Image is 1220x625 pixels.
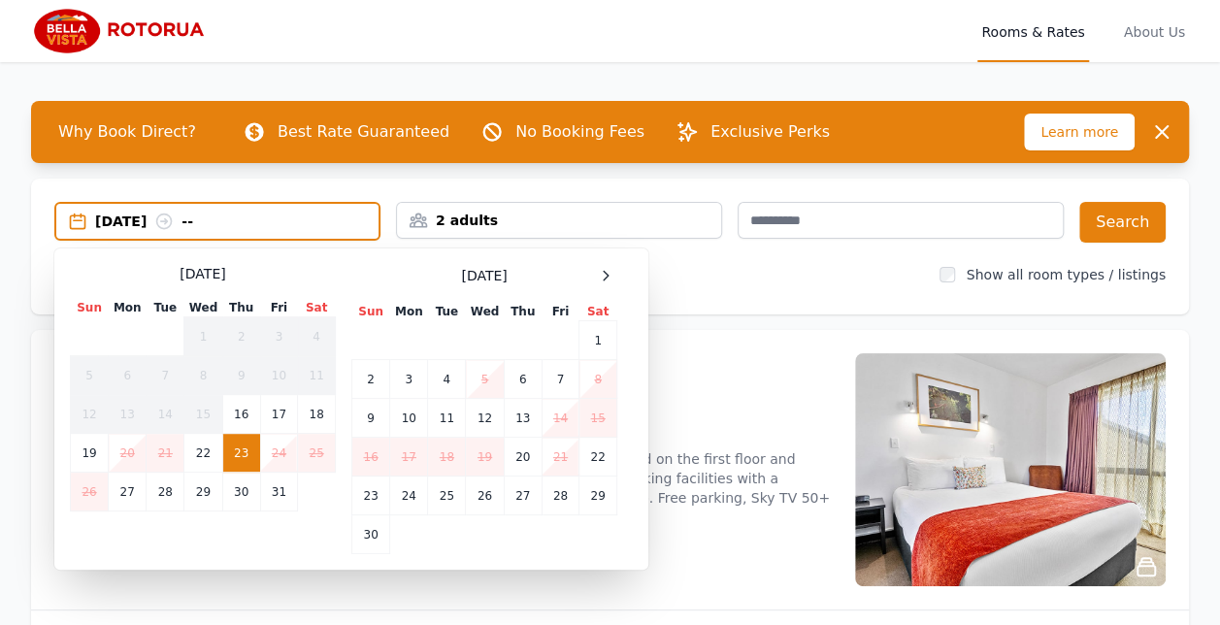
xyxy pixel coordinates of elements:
[461,266,507,285] span: [DATE]
[109,356,147,395] td: 6
[222,473,260,511] td: 30
[298,299,336,317] th: Sat
[147,299,184,317] th: Tue
[352,303,390,321] th: Sun
[222,434,260,473] td: 23
[109,434,147,473] td: 20
[222,395,260,434] td: 16
[184,317,222,356] td: 1
[428,303,466,321] th: Tue
[184,395,222,434] td: 15
[428,399,466,438] td: 11
[352,399,390,438] td: 9
[504,477,542,515] td: 27
[579,360,617,399] td: 8
[515,120,644,144] p: No Booking Fees
[184,356,222,395] td: 8
[504,360,542,399] td: 6
[298,434,336,473] td: 25
[542,360,578,399] td: 7
[542,303,578,321] th: Fri
[147,434,184,473] td: 21
[352,438,390,477] td: 16
[390,360,428,399] td: 3
[390,477,428,515] td: 24
[298,317,336,356] td: 4
[184,473,222,511] td: 29
[109,473,147,511] td: 27
[390,438,428,477] td: 17
[278,120,449,144] p: Best Rate Guaranteed
[260,473,297,511] td: 31
[390,303,428,321] th: Mon
[147,473,184,511] td: 28
[184,299,222,317] th: Wed
[466,438,504,477] td: 19
[466,360,504,399] td: 5
[504,303,542,321] th: Thu
[71,473,109,511] td: 26
[542,438,578,477] td: 21
[180,264,225,283] span: [DATE]
[579,477,617,515] td: 29
[184,434,222,473] td: 22
[298,395,336,434] td: 18
[43,113,212,151] span: Why Book Direct?
[397,211,721,230] div: 2 adults
[71,395,109,434] td: 12
[71,434,109,473] td: 19
[579,303,617,321] th: Sat
[147,356,184,395] td: 7
[147,395,184,434] td: 14
[260,299,297,317] th: Fri
[428,477,466,515] td: 25
[222,317,260,356] td: 2
[1079,202,1166,243] button: Search
[579,399,617,438] td: 15
[466,477,504,515] td: 26
[109,395,147,434] td: 13
[542,477,578,515] td: 28
[352,360,390,399] td: 2
[260,356,297,395] td: 10
[710,120,830,144] p: Exclusive Perks
[542,399,578,438] td: 14
[967,267,1166,282] label: Show all room types / listings
[31,8,218,54] img: Bella Vista Rotorua
[260,395,297,434] td: 17
[71,356,109,395] td: 5
[1024,114,1135,150] span: Learn more
[95,212,379,231] div: [DATE] --
[222,299,260,317] th: Thu
[504,399,542,438] td: 13
[71,299,109,317] th: Sun
[428,438,466,477] td: 18
[109,299,147,317] th: Mon
[579,438,617,477] td: 22
[352,477,390,515] td: 23
[390,399,428,438] td: 10
[466,399,504,438] td: 12
[428,360,466,399] td: 4
[466,303,504,321] th: Wed
[298,356,336,395] td: 11
[504,438,542,477] td: 20
[222,356,260,395] td: 9
[579,321,617,360] td: 1
[352,515,390,554] td: 30
[260,434,297,473] td: 24
[260,317,297,356] td: 3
